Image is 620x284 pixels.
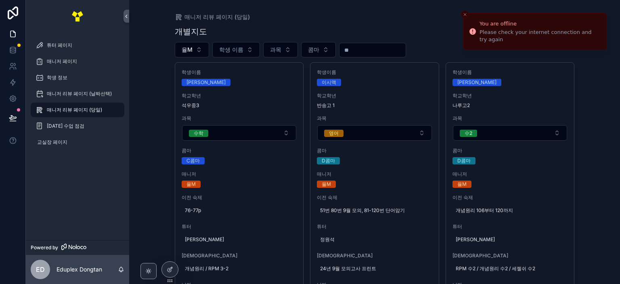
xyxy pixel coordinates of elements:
[317,115,432,122] span: 과목
[329,130,339,137] div: 영어
[47,58,77,65] span: 매니저 페이지
[263,42,298,57] button: Select Button
[452,115,568,122] span: 과목
[182,46,193,54] span: 율M
[452,69,568,76] span: 학생이름
[452,223,568,230] span: 튜터
[47,42,72,48] span: 튜터 페이지
[182,194,297,201] span: 이전 숙제
[320,207,429,214] span: 51번 80번 9월 모의, 81-120번 단어암기
[186,157,200,164] div: C콤마
[175,42,209,57] button: Select Button
[457,157,471,164] div: D콤마
[317,125,432,141] button: Select Button
[182,252,297,259] span: [DEMOGRAPHIC_DATA]
[322,79,336,86] div: 이시맥
[182,171,297,177] span: 매니저
[452,171,568,177] span: 매니저
[37,139,67,145] span: 교실장 페이지
[31,103,124,117] a: 매니저 리뷰 페이지 (당일)
[453,125,568,141] button: Select Button
[182,125,297,141] button: Select Button
[457,181,467,188] div: 율M
[186,181,196,188] div: 율M
[317,147,432,154] span: 콤마
[452,102,568,109] span: 나루고2
[26,240,129,255] a: Powered by
[320,265,429,272] span: 24년 9월 모의고사 프린트
[465,130,472,137] div: 수2
[182,223,297,230] span: 튜터
[182,102,297,109] span: 석우중3
[317,69,432,76] span: 학생이름
[36,265,45,274] span: ED
[320,236,429,243] span: 정원석
[317,194,432,201] span: 이전 숙제
[219,46,243,54] span: 학생 이름
[317,102,432,109] span: 반송고 1
[194,130,203,137] div: 수학
[185,236,294,243] span: [PERSON_NAME]
[270,46,281,54] span: 과목
[31,135,124,149] a: 교실장 페이지
[308,46,319,54] span: 콤마
[317,171,432,177] span: 매니저
[175,26,207,37] h1: 개별지도
[47,107,102,113] span: 매니저 리뷰 페이지 (당일)
[182,93,297,99] span: 학교학년
[31,70,124,85] a: 학생 정보
[452,252,568,259] span: [DEMOGRAPHIC_DATA]
[31,54,124,69] a: 매니저 페이지
[322,157,335,164] div: D콤마
[57,265,102,273] p: Eduplex Dongtan
[31,119,124,133] a: [DATE] 수업 점검
[212,42,260,57] button: Select Button
[47,123,84,129] span: [DATE] 수업 점검
[185,207,294,214] span: 76-77p
[452,194,568,201] span: 이전 숙제
[456,265,565,272] span: RPM 수2 / 개념원리 수2 / 세젤쉬 수2
[31,86,124,101] a: 매니저 리뷰 페이지 (날짜선택)
[317,223,432,230] span: 튜터
[452,147,568,154] span: 콤마
[26,32,129,160] div: scrollable content
[186,79,226,86] div: [PERSON_NAME]
[47,90,112,97] span: 매니저 리뷰 페이지 (날짜선택)
[184,13,250,21] span: 매니저 리뷰 페이지 (당일)
[185,265,294,272] span: 개념원리 / RPM 3-2
[317,252,432,259] span: [DEMOGRAPHIC_DATA]
[182,115,297,122] span: 과목
[457,79,496,86] div: [PERSON_NAME]
[301,42,336,57] button: Select Button
[47,74,67,81] span: 학생 정보
[480,20,600,28] div: You are offline
[31,244,58,251] span: Powered by
[182,147,297,154] span: 콤마
[461,11,469,19] button: Close toast
[182,69,297,76] span: 학생이름
[456,207,565,214] span: 개념원리 106부터 120까지
[452,93,568,99] span: 학교학년
[31,38,124,53] a: 튜터 페이지
[480,29,600,43] div: Please check your internet connection and try again
[317,93,432,99] span: 학교학년
[456,236,565,243] span: [PERSON_NAME]
[175,13,250,21] a: 매니저 리뷰 페이지 (당일)
[322,181,331,188] div: 율M
[71,10,84,23] img: App logo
